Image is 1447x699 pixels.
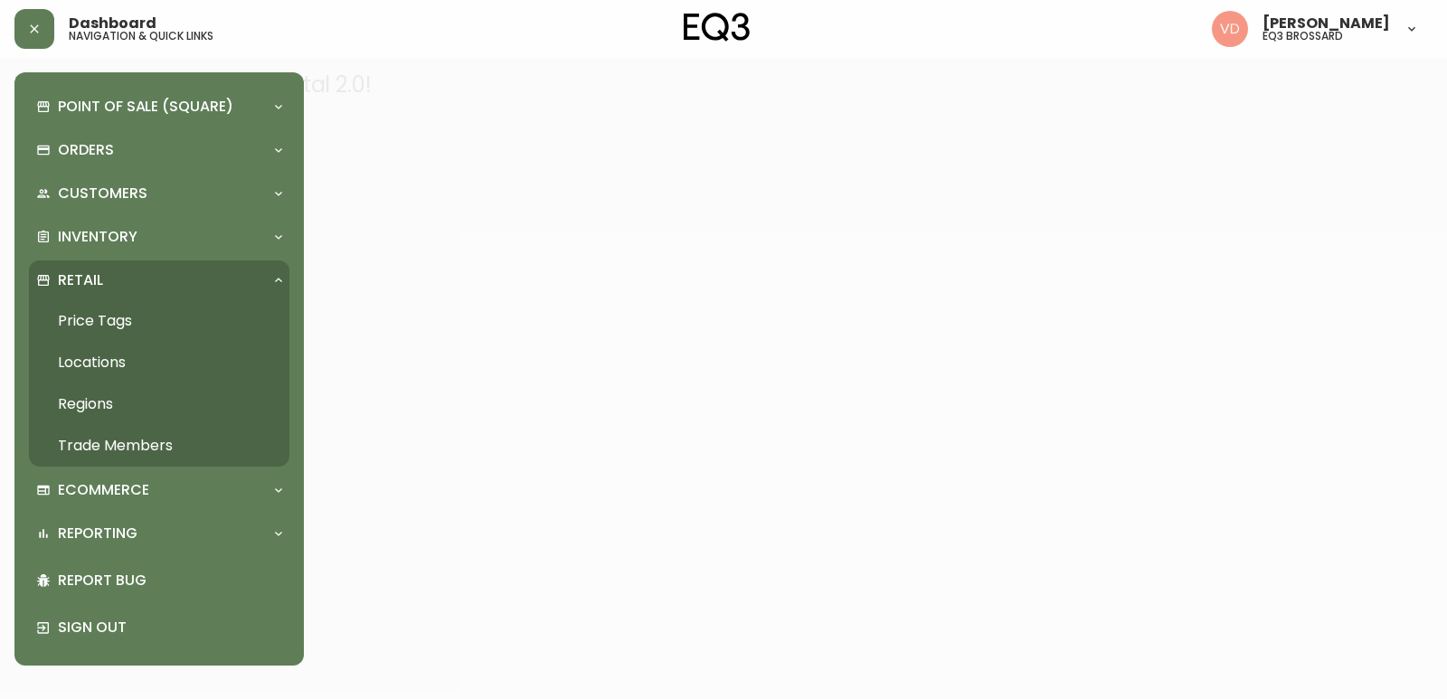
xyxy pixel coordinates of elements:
[58,184,147,203] p: Customers
[58,571,282,590] p: Report Bug
[58,618,282,638] p: Sign Out
[29,557,289,604] div: Report Bug
[684,13,751,42] img: logo
[29,174,289,213] div: Customers
[29,300,289,342] a: Price Tags
[29,383,289,425] a: Regions
[29,514,289,553] div: Reporting
[58,227,137,247] p: Inventory
[29,470,289,510] div: Ecommerce
[58,524,137,543] p: Reporting
[29,87,289,127] div: Point of Sale (Square)
[29,130,289,170] div: Orders
[58,140,114,160] p: Orders
[69,31,213,42] h5: navigation & quick links
[58,270,103,290] p: Retail
[29,425,289,467] a: Trade Members
[29,604,289,651] div: Sign Out
[1212,11,1248,47] img: 34cbe8de67806989076631741e6a7c6b
[1263,16,1390,31] span: [PERSON_NAME]
[58,480,149,500] p: Ecommerce
[29,342,289,383] a: Locations
[69,16,156,31] span: Dashboard
[29,260,289,300] div: Retail
[29,217,289,257] div: Inventory
[1263,31,1343,42] h5: eq3 brossard
[58,97,233,117] p: Point of Sale (Square)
